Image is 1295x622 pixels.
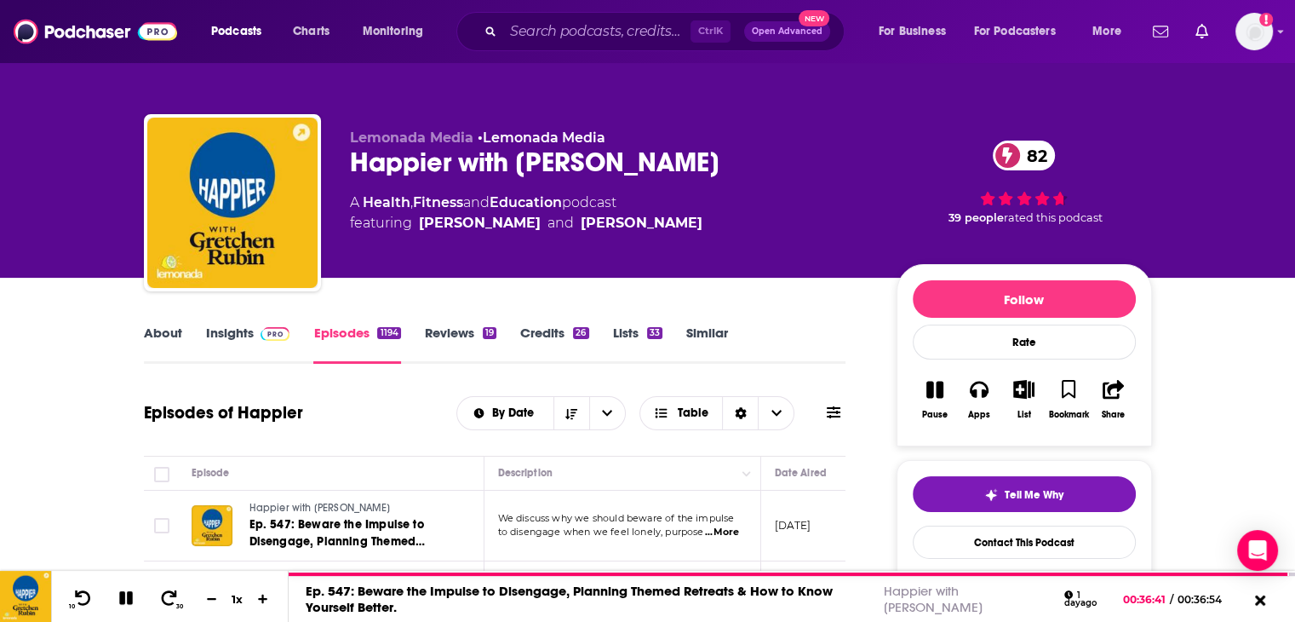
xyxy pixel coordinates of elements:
[1048,410,1088,420] div: Bookmark
[913,369,957,430] button: Pause
[483,130,605,146] a: Lemonada Media
[984,488,998,502] img: tell me why sparkle
[1170,593,1173,606] span: /
[553,397,589,429] button: Sort Direction
[678,407,708,419] span: Table
[1189,17,1215,46] a: Show notifications dropdown
[957,369,1001,430] button: Apps
[879,20,946,43] span: For Business
[306,583,833,615] a: Ep. 547: Beware the Impulse to Disengage, Planning Themed Retreats & How to Know Yourself Better.
[425,325,496,364] a: Reviews19
[1123,593,1170,606] span: 00:36:41
[1237,530,1278,571] div: Open Intercom Messenger
[498,512,735,524] span: We discuss why we should beware of the impulse
[313,325,400,364] a: Episodes1194
[176,603,183,610] span: 30
[968,410,990,420] div: Apps
[490,194,562,210] a: Education
[154,518,169,533] span: Toggle select row
[1146,17,1175,46] a: Show notifications dropdown
[419,213,541,233] a: Elizabeth Craft
[520,325,588,364] a: Credits26
[1235,13,1273,50] span: Logged in as maryalyson
[897,130,1152,235] div: 82 39 peoplerated this podcast
[573,327,588,339] div: 26
[1102,410,1125,420] div: Share
[350,193,702,233] div: A podcast
[922,410,948,420] div: Pause
[948,211,1004,224] span: 39 people
[722,397,758,429] div: Sort Direction
[492,407,540,419] span: By Date
[249,516,454,550] a: Ep. 547: Beware the Impulse to Disengage, Planning Themed Retreats & How to Know Yourself Better.
[363,20,423,43] span: Monitoring
[147,118,318,288] img: Happier with Gretchen Rubin
[1235,13,1273,50] img: User Profile
[1173,593,1239,606] span: 00:36:54
[913,526,1136,559] a: Contact This Podcast
[410,194,413,210] span: ,
[498,526,704,538] span: to disengage when we feel lonely, purpose
[639,396,795,430] button: Choose View
[581,213,702,233] a: Gretchen Rubin
[154,589,186,610] button: 30
[350,130,473,146] span: Lemonada Media
[1064,590,1110,608] div: 1 day ago
[1005,488,1063,502] span: Tell Me Why
[199,18,284,45] button: open menu
[473,12,861,51] div: Search podcasts, credits, & more...
[1017,410,1031,420] div: List
[249,502,390,514] span: Happier with [PERSON_NAME]
[69,603,75,610] span: 10
[293,20,329,43] span: Charts
[613,325,662,364] a: Lists33
[1259,13,1273,26] svg: Add a profile image
[775,518,811,533] p: [DATE]
[1091,369,1135,430] button: Share
[223,592,252,606] div: 1 x
[867,18,967,45] button: open menu
[883,583,982,615] a: Happier with [PERSON_NAME]
[705,526,739,539] span: ...More
[993,141,1056,170] a: 82
[913,280,1136,318] button: Follow
[1001,369,1046,430] button: List
[211,20,261,43] span: Podcasts
[1235,13,1273,50] button: Show profile menu
[503,18,690,45] input: Search podcasts, credits, & more...
[144,402,303,423] h1: Episodes of Happier
[14,15,177,48] img: Podchaser - Follow, Share and Rate Podcasts
[498,463,553,483] div: Description
[66,589,98,610] button: 10
[261,327,290,341] img: Podchaser Pro
[913,325,1136,360] div: Rate
[589,397,625,429] button: open menu
[1046,369,1091,430] button: Bookmark
[686,325,728,364] a: Similar
[351,18,445,45] button: open menu
[413,194,463,210] a: Fitness
[350,213,702,233] span: featuring
[249,517,429,583] span: Ep. 547: Beware the Impulse to Disengage, Planning Themed Retreats & How to Know Yourself Better.
[736,464,757,484] button: Column Actions
[799,10,829,26] span: New
[363,194,410,210] a: Health
[206,325,290,364] a: InsightsPodchaser Pro
[457,407,553,419] button: open menu
[1010,141,1056,170] span: 82
[913,476,1136,512] button: tell me why sparkleTell Me Why
[647,327,662,339] div: 33
[282,18,340,45] a: Charts
[1004,211,1103,224] span: rated this podcast
[192,463,230,483] div: Episode
[478,130,605,146] span: •
[752,27,822,36] span: Open Advanced
[690,20,731,43] span: Ctrl K
[456,396,626,430] h2: Choose List sort
[744,21,830,42] button: Open AdvancedNew
[974,20,1056,43] span: For Podcasters
[963,18,1080,45] button: open menu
